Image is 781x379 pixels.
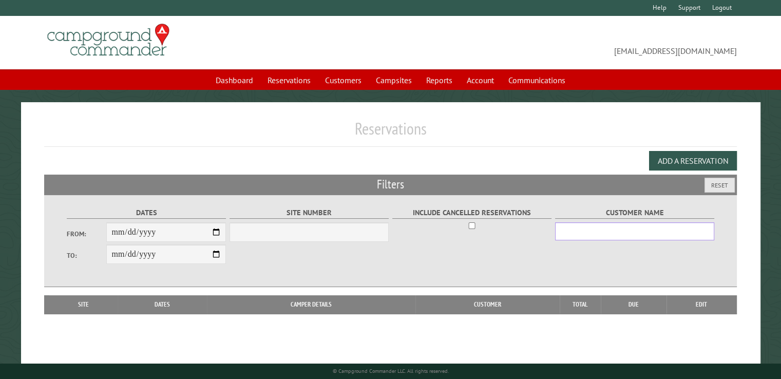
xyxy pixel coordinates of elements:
button: Reset [704,178,735,193]
a: Dashboard [209,70,259,90]
a: Reservations [261,70,317,90]
label: Site Number [230,207,389,219]
a: Reports [420,70,459,90]
small: © Campground Commander LLC. All rights reserved. [333,368,449,374]
a: Customers [319,70,368,90]
a: Account [461,70,500,90]
th: Camper Details [207,295,415,314]
label: To: [67,251,107,260]
button: Add a Reservation [649,151,737,170]
a: Communications [502,70,572,90]
h1: Reservations [44,119,737,147]
th: Dates [118,295,207,314]
label: Customer Name [555,207,715,219]
span: [EMAIL_ADDRESS][DOMAIN_NAME] [391,28,737,57]
label: From: [67,229,107,239]
th: Edit [666,295,737,314]
th: Total [560,295,601,314]
label: Include Cancelled Reservations [392,207,552,219]
th: Site [49,295,118,314]
img: Campground Commander [44,20,173,60]
a: Campsites [370,70,418,90]
label: Dates [67,207,226,219]
th: Due [601,295,666,314]
h2: Filters [44,175,737,194]
th: Customer [415,295,560,314]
